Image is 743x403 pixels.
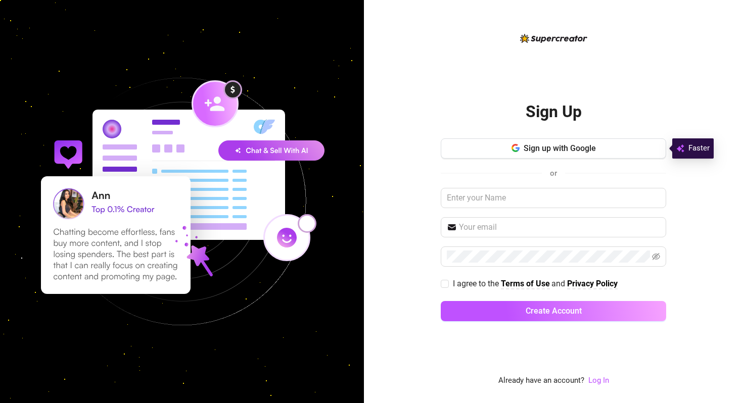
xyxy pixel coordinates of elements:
[501,279,550,289] a: Terms of Use
[7,27,357,376] img: signup-background-D0MIrEPF.svg
[453,279,501,288] span: I agree to the
[550,169,557,178] span: or
[588,376,609,385] a: Log In
[526,102,582,122] h2: Sign Up
[498,375,584,387] span: Already have an account?
[567,279,618,289] a: Privacy Policy
[676,142,684,155] img: svg%3e
[441,138,666,159] button: Sign up with Google
[441,301,666,321] button: Create Account
[688,142,710,155] span: Faster
[567,279,618,288] strong: Privacy Policy
[524,143,596,153] span: Sign up with Google
[459,221,660,233] input: Your email
[501,279,550,288] strong: Terms of Use
[520,34,587,43] img: logo-BBDzfeDw.svg
[551,279,567,288] span: and
[652,253,660,261] span: eye-invisible
[588,375,609,387] a: Log In
[441,188,666,208] input: Enter your Name
[526,306,582,316] span: Create Account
